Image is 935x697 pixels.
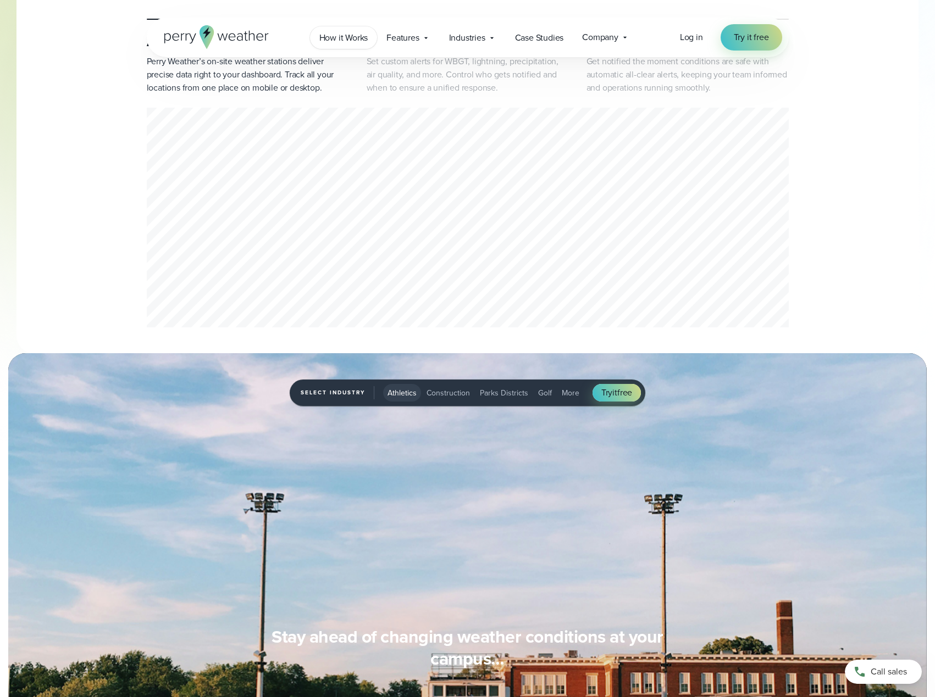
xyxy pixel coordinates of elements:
span: Construction [427,387,470,399]
span: Try free [601,386,632,399]
span: Call sales [871,665,907,678]
a: Tryitfree [593,384,641,402]
p: Set custom alerts for WBGT, lightning, precipitation, air quality, and more. Control who gets not... [367,55,569,94]
button: Construction [422,384,474,402]
span: Try it free [734,31,769,44]
p: Get notified the moment conditions are safe with automatic all-clear alerts, keeping your team in... [587,55,789,94]
span: Log in [680,31,703,43]
div: 1 of 3 [147,108,789,331]
span: Select Industry [301,386,374,399]
button: Athletics [383,384,421,402]
div: slideshow [147,108,789,331]
span: How it Works [319,31,368,44]
span: Parks Districts [480,387,528,399]
p: Perry Weather’s on-site weather stations deliver precise data right to your dashboard. Track all ... [147,55,349,94]
span: Athletics [388,387,417,399]
span: Company [582,31,618,44]
span: it [612,386,617,399]
a: Try it free [721,24,782,51]
span: Golf [538,387,552,399]
span: Case Studies [515,31,564,44]
a: Case Studies [506,26,573,49]
span: Features [386,31,419,44]
a: Log in [680,31,703,44]
span: Industries [449,31,485,44]
button: Parks Districts [475,384,533,402]
span: More [562,387,579,399]
a: How it Works [310,26,378,49]
h3: Stay ahead of changing weather conditions at your campus… [257,626,679,670]
button: More [557,384,584,402]
a: Call sales [845,660,922,684]
button: Golf [534,384,556,402]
